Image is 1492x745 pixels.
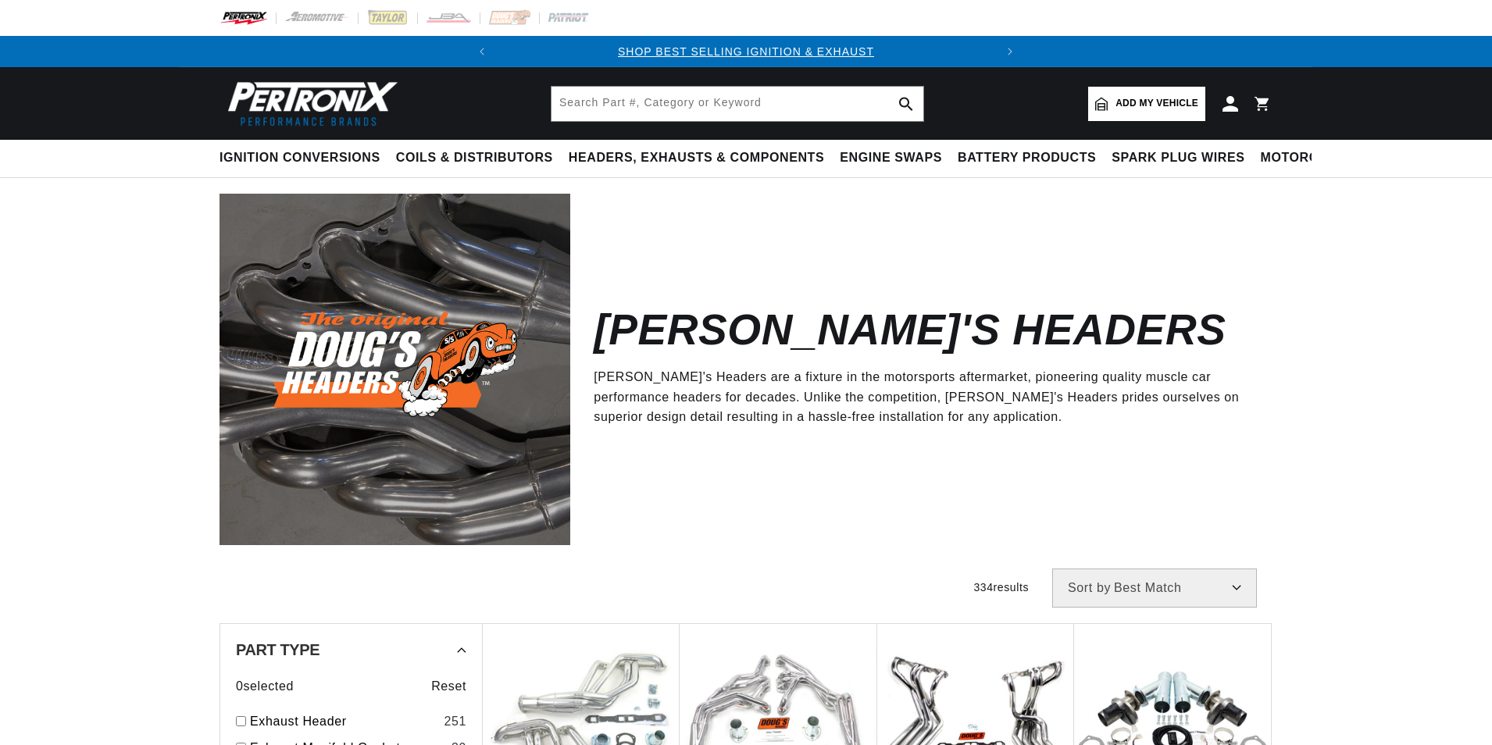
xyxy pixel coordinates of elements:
[498,43,994,60] div: Announcement
[220,77,399,130] img: Pertronix
[444,711,466,732] div: 251
[994,36,1026,67] button: Translation missing: en.sections.announcements.next_announcement
[236,676,294,697] span: 0 selected
[250,711,437,732] a: Exhaust Header
[220,140,388,176] summary: Ignition Conversions
[1068,582,1111,594] span: Sort by
[1261,150,1354,166] span: Motorcycle
[551,87,923,121] input: Search Part #, Category or Keyword
[958,150,1096,166] span: Battery Products
[1112,150,1244,166] span: Spark Plug Wires
[561,140,832,176] summary: Headers, Exhausts & Components
[466,36,498,67] button: Translation missing: en.sections.announcements.previous_announcement
[1052,569,1257,608] select: Sort by
[220,194,570,544] img: Doug's Headers
[950,140,1104,176] summary: Battery Products
[973,581,1029,594] span: 334 results
[180,36,1312,67] slideshow-component: Translation missing: en.sections.announcements.announcement_bar
[594,312,1226,348] h2: [PERSON_NAME]'s Headers
[889,87,923,121] button: search button
[569,150,824,166] span: Headers, Exhausts & Components
[236,642,319,658] span: Part Type
[498,43,994,60] div: 1 of 2
[431,676,466,697] span: Reset
[1253,140,1362,176] summary: Motorcycle
[832,140,950,176] summary: Engine Swaps
[1088,87,1205,121] a: Add my vehicle
[594,367,1249,427] p: [PERSON_NAME]'s Headers are a fixture in the motorsports aftermarket, pioneering quality muscle c...
[840,150,942,166] span: Engine Swaps
[1115,96,1198,111] span: Add my vehicle
[396,150,553,166] span: Coils & Distributors
[618,45,874,58] a: SHOP BEST SELLING IGNITION & EXHAUST
[1104,140,1252,176] summary: Spark Plug Wires
[220,150,380,166] span: Ignition Conversions
[388,140,561,176] summary: Coils & Distributors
